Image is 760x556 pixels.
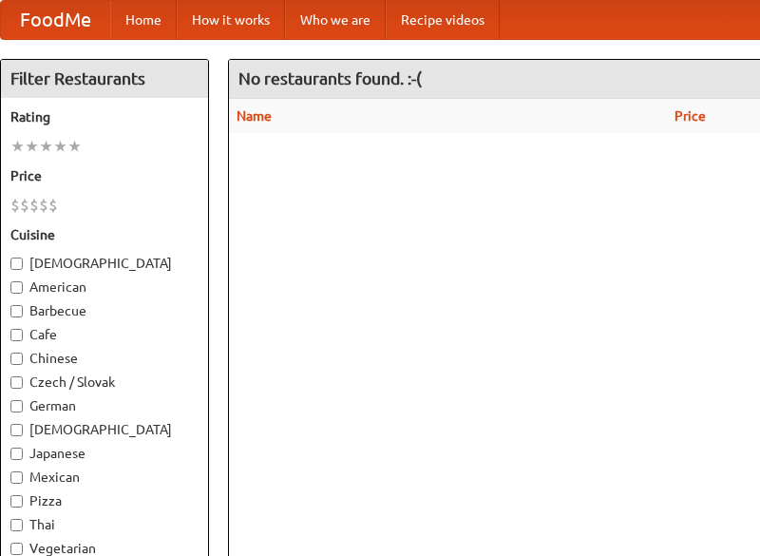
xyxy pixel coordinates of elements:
label: Thai [10,515,199,534]
input: Mexican [10,471,23,484]
input: Vegetarian [10,543,23,555]
li: $ [48,195,58,216]
label: Pizza [10,491,199,510]
input: Barbecue [10,305,23,317]
label: Mexican [10,468,199,487]
label: Cafe [10,325,199,344]
li: ★ [25,136,39,157]
h4: Filter Restaurants [1,60,208,98]
a: Price [674,108,706,124]
input: Chinese [10,353,23,365]
input: Czech / Slovak [10,376,23,389]
li: $ [10,195,20,216]
label: Czech / Slovak [10,373,199,392]
label: [DEMOGRAPHIC_DATA] [10,254,199,273]
a: Who we are [285,1,386,39]
li: ★ [67,136,82,157]
a: Recipe videos [386,1,500,39]
h5: Cuisine [10,225,199,244]
a: FoodMe [1,1,110,39]
a: How it works [177,1,285,39]
li: $ [39,195,48,216]
input: American [10,281,23,294]
li: ★ [53,136,67,157]
li: ★ [10,136,25,157]
h5: Rating [10,107,199,126]
label: German [10,396,199,415]
ng-pluralize: No restaurants found. :-( [238,69,422,87]
li: $ [20,195,29,216]
a: Home [110,1,177,39]
input: German [10,400,23,412]
label: [DEMOGRAPHIC_DATA] [10,420,199,439]
a: Name [237,108,272,124]
input: [DEMOGRAPHIC_DATA] [10,258,23,270]
input: Thai [10,519,23,531]
label: American [10,278,199,297]
h5: Price [10,166,199,185]
input: Japanese [10,448,23,460]
label: Chinese [10,349,199,368]
li: ★ [39,136,53,157]
input: Pizza [10,495,23,508]
input: Cafe [10,329,23,341]
li: $ [29,195,39,216]
input: [DEMOGRAPHIC_DATA] [10,424,23,436]
label: Barbecue [10,301,199,320]
label: Japanese [10,444,199,463]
